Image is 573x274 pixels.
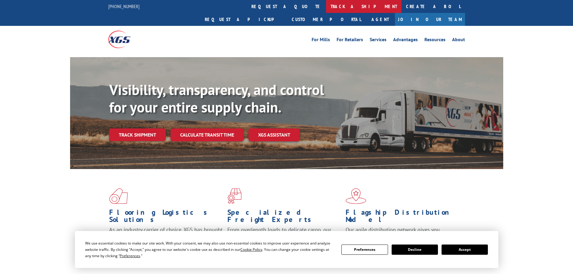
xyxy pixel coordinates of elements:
a: Track shipment [109,128,166,141]
img: xgs-icon-focused-on-flooring-red [227,188,242,204]
p: From overlength loads to delicate cargo, our experienced staff knows the best way to move your fr... [227,226,341,253]
a: Customer Portal [287,13,365,26]
a: Services [370,37,387,44]
a: Join Our Team [395,13,465,26]
a: [PHONE_NUMBER] [108,3,140,9]
img: xgs-icon-flagship-distribution-model-red [346,188,366,204]
a: Calculate transit time [171,128,244,141]
a: Agent [365,13,395,26]
span: Our agile distribution network gives you nationwide inventory management on demand. [346,226,456,240]
button: Decline [392,245,438,255]
span: Cookie Policy [240,247,262,252]
div: We use essential cookies to make our site work. With your consent, we may also use non-essential ... [85,240,334,259]
a: Advantages [393,37,418,44]
h1: Specialized Freight Experts [227,209,341,226]
a: Request a pickup [200,13,287,26]
span: Preferences [120,253,140,258]
a: XGS ASSISTANT [248,128,300,141]
a: For Retailers [337,37,363,44]
b: Visibility, transparency, and control for your entire supply chain. [109,80,324,116]
span: As an industry carrier of choice, XGS has brought innovation and dedication to flooring logistics... [109,226,223,248]
div: Cookie Consent Prompt [75,231,498,268]
a: For Mills [312,37,330,44]
button: Accept [442,245,488,255]
button: Preferences [341,245,388,255]
img: xgs-icon-total-supply-chain-intelligence-red [109,188,128,204]
h1: Flagship Distribution Model [346,209,459,226]
a: About [452,37,465,44]
h1: Flooring Logistics Solutions [109,209,223,226]
a: Resources [424,37,445,44]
